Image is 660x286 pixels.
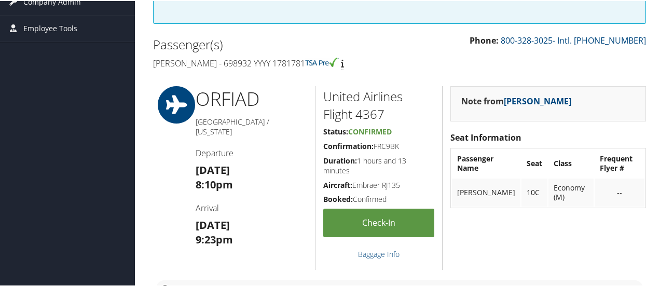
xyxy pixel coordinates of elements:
a: 800-328-3025- Intl. [PHONE_NUMBER] [501,34,646,45]
th: Frequent Flyer # [595,148,644,176]
strong: Booked: [323,193,353,203]
h5: Embraer RJ135 [323,179,434,189]
td: 10C [521,178,547,206]
a: Check-in [323,208,434,236]
strong: 8:10pm [196,176,233,190]
span: Employee Tools [23,15,77,40]
strong: Seat Information [450,131,521,142]
h5: FRC9BK [323,140,434,151]
strong: Duration: [323,155,357,165]
th: Class [548,148,593,176]
strong: Confirmation: [323,140,374,150]
span: Confirmed [348,126,392,135]
img: tsa-precheck.png [305,57,339,66]
strong: [DATE] [196,217,230,231]
strong: 9:23pm [196,231,233,246]
th: Passenger Name [452,148,521,176]
h2: United Airlines Flight 4367 [323,87,434,121]
h4: Departure [196,146,307,158]
strong: Note from [461,94,571,106]
td: Economy (M) [548,178,593,206]
h5: [GEOGRAPHIC_DATA] / [US_STATE] [196,116,307,136]
h4: [PERSON_NAME] - 698932 YYYY 1781781 [153,57,392,68]
h1: ORF IAD [196,85,307,111]
h5: 1 hours and 13 minutes [323,155,434,175]
h5: Confirmed [323,193,434,203]
strong: Phone: [470,34,499,45]
div: -- [600,187,639,196]
h2: Passenger(s) [153,35,392,52]
strong: Status: [323,126,348,135]
a: [PERSON_NAME] [504,94,571,106]
strong: [DATE] [196,162,230,176]
td: [PERSON_NAME] [452,178,521,206]
a: Baggage Info [358,248,400,258]
strong: Aircraft: [323,179,352,189]
h4: Arrival [196,201,307,213]
th: Seat [521,148,547,176]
